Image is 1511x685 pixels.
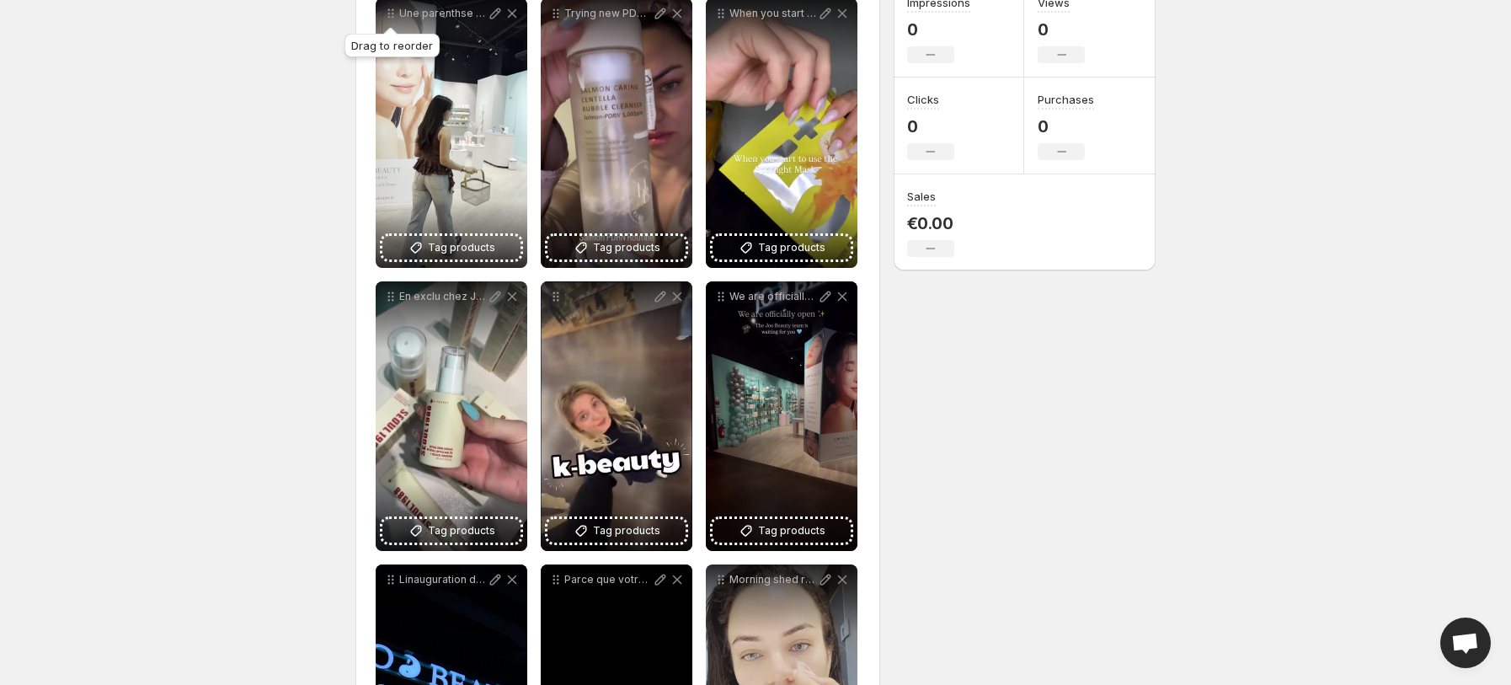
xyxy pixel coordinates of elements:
p: 0 [907,19,970,40]
button: Tag products [382,519,521,543]
span: Tag products [428,239,495,256]
button: Tag products [713,236,851,260]
p: Linauguration de la boutique joobeauty [399,573,487,586]
button: Tag products [382,236,521,260]
div: We are officially OPEN La magie K-beauty dbarque enfin Lyon chez Joo Beauty Retrouve-nous Westfie... [706,281,857,551]
p: 0 [907,116,954,136]
p: €0.00 [907,213,954,233]
span: Tag products [593,239,660,256]
p: We are officially OPEN La magie K-beauty dbarque enfin Lyon chez Joo Beauty Retrouve-nous Westfie... [729,290,817,303]
p: 0 [1038,19,1085,40]
span: Tag products [593,522,660,539]
p: En exclu chez Joo Beauty Westfield Part-[DEMOGRAPHIC_DATA] ksecret_global Venez tester sentir dco... [399,290,487,303]
h3: Clicks [907,91,939,108]
p: Parce que votre peau mrite une expertise sur-mesure Un diagnostic de peau haute prcision pour rvl... [564,573,652,586]
span: Tag products [758,239,825,256]
p: When you start to use the Spotlight Mask Glutathione Vitamin C [MEDICAL_DATA] Glow Unlocked Bienf... [729,7,817,20]
span: Tag products [758,522,825,539]
p: Une parenthse beaut en boutique pour composer la routine idale entre clat du teint et grain de pe... [399,7,487,20]
h3: Purchases [1038,91,1094,108]
button: Tag products [713,519,851,543]
span: Tag products [428,522,495,539]
p: Morning shed routine in [GEOGRAPHIC_DATA] for wrinkles and detox skincare acne glowskincare joobe... [729,573,817,586]
h3: Sales [907,188,936,205]
button: Tag products [547,519,686,543]
button: Tag products [547,236,686,260]
div: En exclu chez Joo Beauty Westfield Part-[DEMOGRAPHIC_DATA] ksecret_global Venez tester sentir dco... [376,281,527,551]
p: 0 [1038,116,1094,136]
div: Open chat [1440,618,1491,668]
div: Tag products [541,281,692,551]
p: Trying new PDRN SALMON ROUTINE ADN de saumon genabelle_skincare Un ingrdient star en CORE Rgnre l... [564,7,652,20]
